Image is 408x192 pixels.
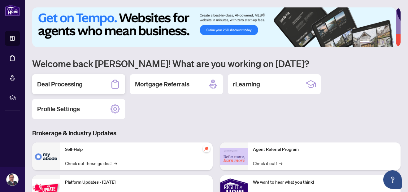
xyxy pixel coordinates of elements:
img: Slide 0 [32,7,396,47]
h2: rLearning [233,80,260,89]
p: Platform Updates - [DATE] [65,179,208,186]
h1: Welcome back [PERSON_NAME]! What are you working on [DATE]? [32,58,401,69]
span: → [114,160,117,167]
h2: Deal Processing [37,80,83,89]
h3: Brokerage & Industry Updates [32,129,401,137]
button: 5 [387,41,389,43]
img: Agent Referral Program [220,148,248,165]
p: We want to hear what you think! [253,179,396,186]
img: logo [5,5,20,16]
button: 1 [360,41,370,43]
button: 3 [377,41,380,43]
span: pushpin [203,145,210,152]
a: Check out these guides!→ [65,160,117,167]
button: 2 [372,41,375,43]
p: Self-Help [65,146,208,153]
button: 4 [382,41,384,43]
a: Check it out!→ [253,160,282,167]
button: 6 [392,41,394,43]
h2: Mortgage Referrals [135,80,189,89]
img: Profile Icon [7,174,18,185]
span: → [279,160,282,167]
h2: Profile Settings [37,105,80,113]
p: Agent Referral Program [253,146,396,153]
button: Open asap [383,170,402,189]
img: Self-Help [32,142,60,170]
